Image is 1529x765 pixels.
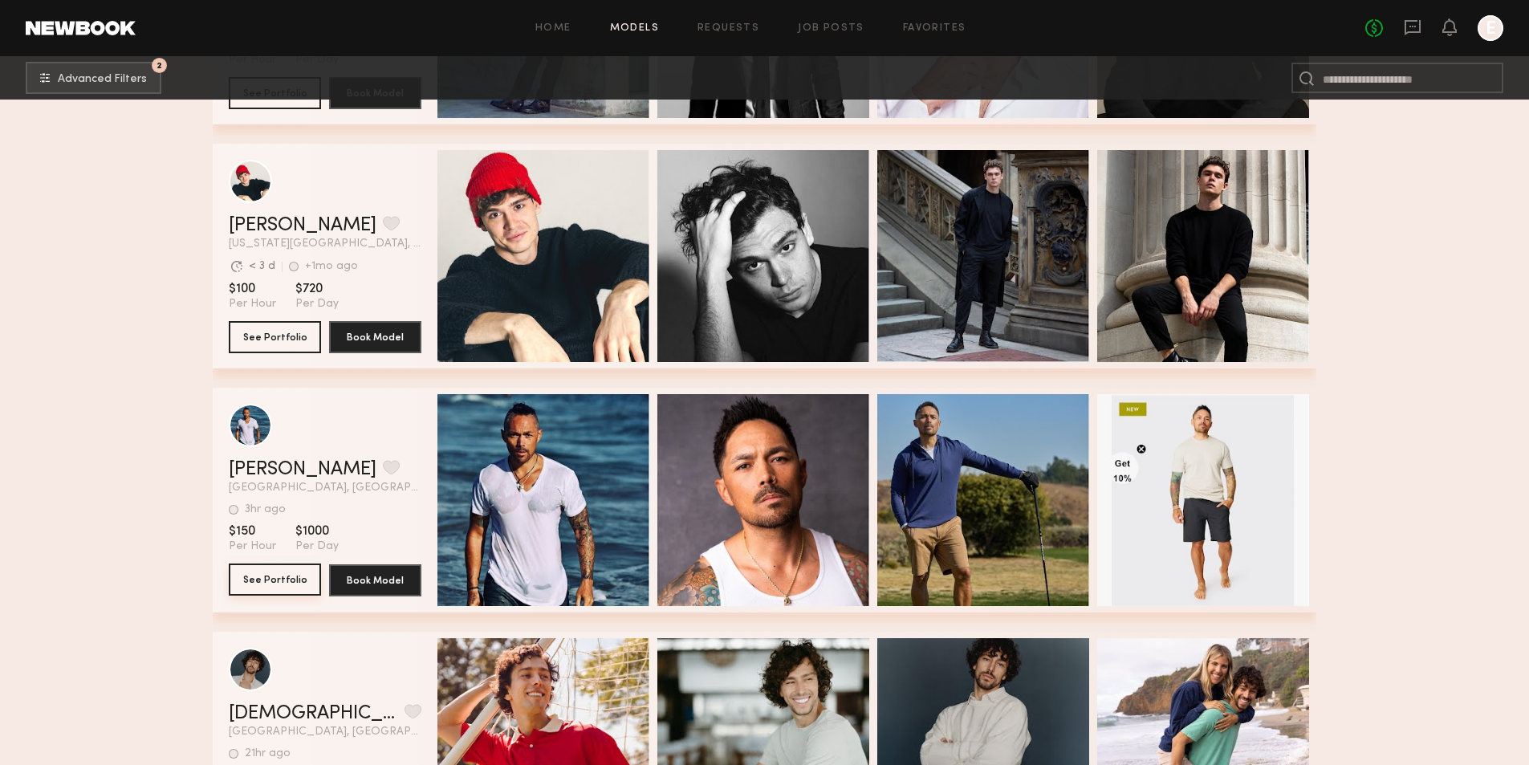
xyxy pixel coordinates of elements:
span: $100 [229,281,276,297]
a: See Portfolio [229,564,321,596]
a: [PERSON_NAME] [229,460,376,479]
span: [US_STATE][GEOGRAPHIC_DATA], [GEOGRAPHIC_DATA] [229,238,421,250]
a: Home [535,23,571,34]
button: Book Model [329,564,421,596]
a: Job Posts [798,23,864,34]
a: Models [610,23,659,34]
a: Favorites [903,23,966,34]
button: Book Model [329,321,421,353]
span: Per Day [295,297,339,311]
span: Per Day [295,539,339,554]
span: $1000 [295,523,339,539]
a: [PERSON_NAME] [229,216,376,235]
div: < 3 d [249,261,275,272]
span: $720 [295,281,339,297]
a: E [1478,15,1503,41]
a: [DEMOGRAPHIC_DATA][PERSON_NAME] [229,704,398,723]
span: Per Hour [229,297,276,311]
span: Advanced Filters [58,74,147,85]
div: +1mo ago [305,261,358,272]
button: See Portfolio [229,321,321,353]
button: 2Advanced Filters [26,62,161,94]
a: Requests [697,23,759,34]
span: 2 [157,62,162,69]
span: Per Hour [229,539,276,554]
div: 21hr ago [245,748,291,759]
span: $150 [229,523,276,539]
span: [GEOGRAPHIC_DATA], [GEOGRAPHIC_DATA] [229,482,421,494]
button: See Portfolio [229,564,321,596]
div: 3hr ago [245,504,286,515]
span: [GEOGRAPHIC_DATA], [GEOGRAPHIC_DATA] [229,726,421,738]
